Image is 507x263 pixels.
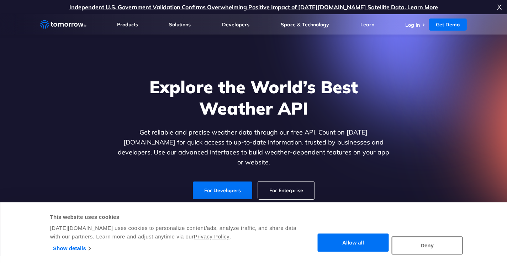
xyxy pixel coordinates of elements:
button: Deny [392,236,463,254]
a: Developers [222,21,249,28]
a: Get Demo [429,19,467,31]
div: [DATE][DOMAIN_NAME] uses cookies to personalize content/ads, analyze traffic, and share data with... [50,224,305,241]
div: This website uses cookies [50,213,305,221]
h1: Explore the World’s Best Weather API [116,76,391,119]
a: Show details [53,243,90,254]
a: Log In [405,22,420,28]
a: Solutions [169,21,191,28]
a: Products [117,21,138,28]
a: Learn [360,21,374,28]
a: Space & Technology [281,21,329,28]
a: For Enterprise [258,182,315,199]
a: For Developers [193,182,252,199]
button: Allow all [318,234,389,252]
a: Privacy Policy [194,233,229,240]
p: Get reliable and precise weather data through our free API. Count on [DATE][DOMAIN_NAME] for quic... [116,127,391,167]
a: Home link [40,19,86,30]
a: Independent U.S. Government Validation Confirms Overwhelming Positive Impact of [DATE][DOMAIN_NAM... [69,4,438,11]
